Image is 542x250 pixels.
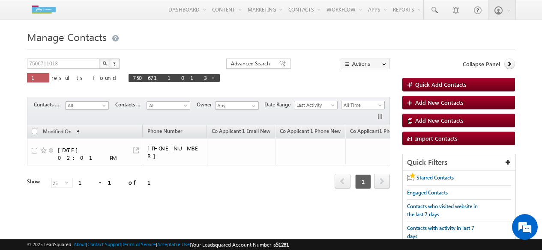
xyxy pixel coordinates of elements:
a: All [65,101,109,110]
span: 1 [31,74,45,81]
span: © 2025 LeadSquared | | | | | [27,241,289,249]
div: Quick Filters [403,154,515,171]
span: Contacts who visited website in the last 7 days [407,203,478,218]
a: next [374,175,390,188]
a: Last Activity [294,101,338,109]
span: Collapse Panel [463,60,500,68]
div: 1 - 1 of 1 [78,177,161,187]
span: Co Applicant 1 Email New [212,128,270,134]
span: Last Activity [294,101,335,109]
span: Phone Number [147,128,182,134]
button: ? [110,59,120,69]
a: Co Applicant1 Phone New [346,126,414,138]
span: prev [335,174,350,188]
span: Add New Contacts [415,99,464,106]
span: All [147,102,188,109]
span: Add New Contacts [415,117,464,124]
img: Search [102,61,107,65]
span: All [66,102,106,109]
span: Starred Contacts [416,174,454,181]
span: next [374,174,390,188]
span: Date Range [264,101,294,109]
span: Modified On [43,128,72,135]
span: Engaged Contacts [407,189,448,196]
a: Co Applicant 1 Email New [207,126,275,138]
div: [PHONE_NUMBER] [147,144,203,160]
a: Show All Items [247,102,258,110]
a: Contact Support [87,241,121,247]
span: (sorted ascending) [73,129,80,135]
span: Your Leadsquared Account Number is [191,241,289,248]
a: prev [335,175,350,188]
span: 25 [51,178,65,188]
span: Contacts Source [115,101,147,109]
a: Modified On (sorted ascending) [39,126,84,138]
span: results found [51,74,120,81]
span: Co Applicant1 Phone New [350,128,410,134]
a: All [147,101,190,110]
input: Type to Search [215,101,259,110]
input: Check all records [32,129,37,134]
span: Contacts with activity in last 7 days [407,225,474,239]
span: Contacts Stage [34,101,65,109]
span: Owner [197,101,215,109]
img: Custom Logo [27,2,60,17]
span: Manage Contacts [27,30,107,44]
span: Advanced Search [231,60,272,68]
a: All Time [341,101,385,109]
div: Show [27,178,44,185]
span: Quick Add Contacts [415,81,467,88]
span: 51281 [276,241,289,248]
span: 7506711013 [133,74,207,81]
a: Terms of Service [123,241,156,247]
div: [DATE] 02:01 PM [58,146,122,162]
button: Actions [341,59,390,69]
span: All Time [341,101,382,109]
span: 1 [355,174,371,189]
a: Acceptable Use [157,241,190,247]
span: ? [113,60,117,67]
a: Phone Number [143,126,186,138]
span: select [65,180,72,184]
a: About [74,241,86,247]
span: Co Applicant 1 Phone New [280,128,341,134]
a: Co Applicant 1 Phone New [275,126,345,138]
span: Import Contacts [415,135,458,142]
